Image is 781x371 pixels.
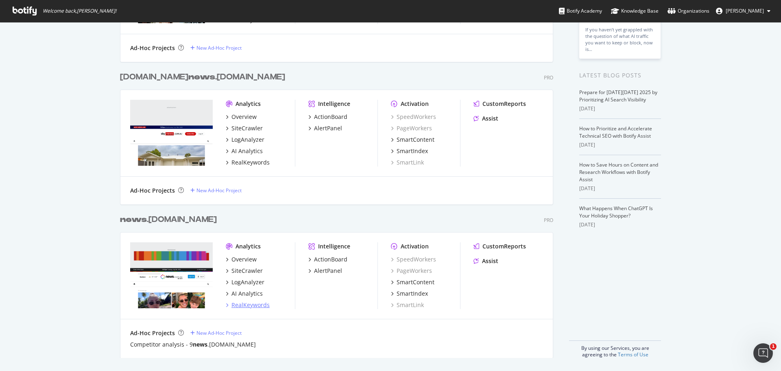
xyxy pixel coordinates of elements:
span: Welcome back, [PERSON_NAME] ! [43,8,116,14]
div: AI Analytics [231,290,263,298]
button: [PERSON_NAME] [709,4,777,18]
div: By using our Services, you are agreeing to the [569,340,661,358]
a: PageWorkers [391,267,432,275]
div: ActionBoard [314,113,347,121]
a: What Happens When ChatGPT Is Your Holiday Shopper? [579,205,653,219]
a: AI Analytics [226,290,263,298]
div: Assist [482,257,498,265]
div: Activation [401,242,429,250]
img: www.skynews.com.au [130,100,213,166]
div: Knowledge Base [611,7,659,15]
a: CustomReports [473,100,526,108]
div: Organizations [668,7,709,15]
div: RealKeywords [231,301,270,309]
div: SiteCrawler [231,124,263,132]
a: How to Prioritize and Accelerate Technical SEO with Botify Assist [579,125,652,139]
div: [DATE] [579,105,661,112]
span: Dwight Rabena [726,7,764,14]
iframe: Intercom live chat [753,343,773,363]
div: [DATE] [579,185,661,192]
a: AlertPanel [308,267,342,275]
a: SmartContent [391,278,434,286]
a: New Ad-Hoc Project [190,187,242,194]
a: Prepare for [DATE][DATE] 2025 by Prioritizing AI Search Visibility [579,89,657,103]
div: Ad-Hoc Projects [130,187,175,195]
a: [DOMAIN_NAME]news.[DOMAIN_NAME] [120,71,288,83]
div: Ad-Hoc Projects [130,44,175,52]
a: New Ad-Hoc Project [190,329,242,336]
div: Pro [544,74,553,81]
a: SmartLink [391,158,424,167]
a: Competitor analysis - 9news.[DOMAIN_NAME] [130,340,256,349]
div: Overview [231,113,257,121]
div: [DATE] [579,141,661,149]
a: Overview [226,113,257,121]
a: AI Analytics [226,147,263,155]
a: ActionBoard [308,255,347,263]
div: AlertPanel [314,267,342,275]
div: AlertPanel [314,124,342,132]
div: Competitor analysis - 9 .[DOMAIN_NAME] [130,340,256,349]
a: LogAnalyzer [226,136,264,144]
a: SmartIndex [391,147,428,155]
a: How to Save Hours on Content and Research Workflows with Botify Assist [579,161,658,183]
a: Assist [473,257,498,265]
div: Assist [482,114,498,123]
b: news [188,73,215,81]
div: Overview [231,255,257,263]
div: Analytics [236,100,261,108]
a: New Ad-Hoc Project [190,44,242,51]
div: New Ad-Hoc Project [196,329,242,336]
div: SmartIndex [397,290,428,298]
img: news.com.au [130,242,213,308]
div: SiteCrawler [231,267,263,275]
span: 1 [770,343,777,350]
a: SpeedWorkers [391,113,436,121]
div: LogAnalyzer [231,278,264,286]
div: Ad-Hoc Projects [130,329,175,337]
div: Pro [544,217,553,224]
div: Intelligence [318,242,350,250]
div: SmartIndex [397,147,428,155]
div: New Ad-Hoc Project [196,187,242,194]
a: RealKeywords [226,158,270,167]
a: SiteCrawler [226,267,263,275]
a: news.[DOMAIN_NAME] [120,214,220,226]
a: RealKeywords [226,301,270,309]
b: news [193,340,207,348]
div: .[DOMAIN_NAME] [120,214,217,226]
div: AI Analytics [231,147,263,155]
div: SmartContent [397,278,434,286]
div: If you haven’t yet grappled with the question of what AI traffic you want to keep or block, now is… [585,26,654,53]
div: New Ad-Hoc Project [196,44,242,51]
a: SiteCrawler [226,124,263,132]
div: Botify Academy [559,7,602,15]
a: ActionBoard [308,113,347,121]
div: Intelligence [318,100,350,108]
a: Terms of Use [618,351,648,358]
div: Analytics [236,242,261,250]
div: Activation [401,100,429,108]
a: Assist [473,114,498,123]
a: AlertPanel [308,124,342,132]
a: SmartLink [391,301,424,309]
div: SmartContent [397,136,434,144]
div: RealKeywords [231,158,270,167]
div: ActionBoard [314,255,347,263]
div: CustomReports [482,100,526,108]
div: Latest Blog Posts [579,71,661,80]
div: [DOMAIN_NAME] .[DOMAIN_NAME] [120,71,285,83]
a: SmartContent [391,136,434,144]
a: Overview [226,255,257,263]
a: SmartIndex [391,290,428,298]
div: LogAnalyzer [231,136,264,144]
a: SpeedWorkers [391,255,436,263]
a: PageWorkers [391,124,432,132]
b: news [120,215,147,224]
